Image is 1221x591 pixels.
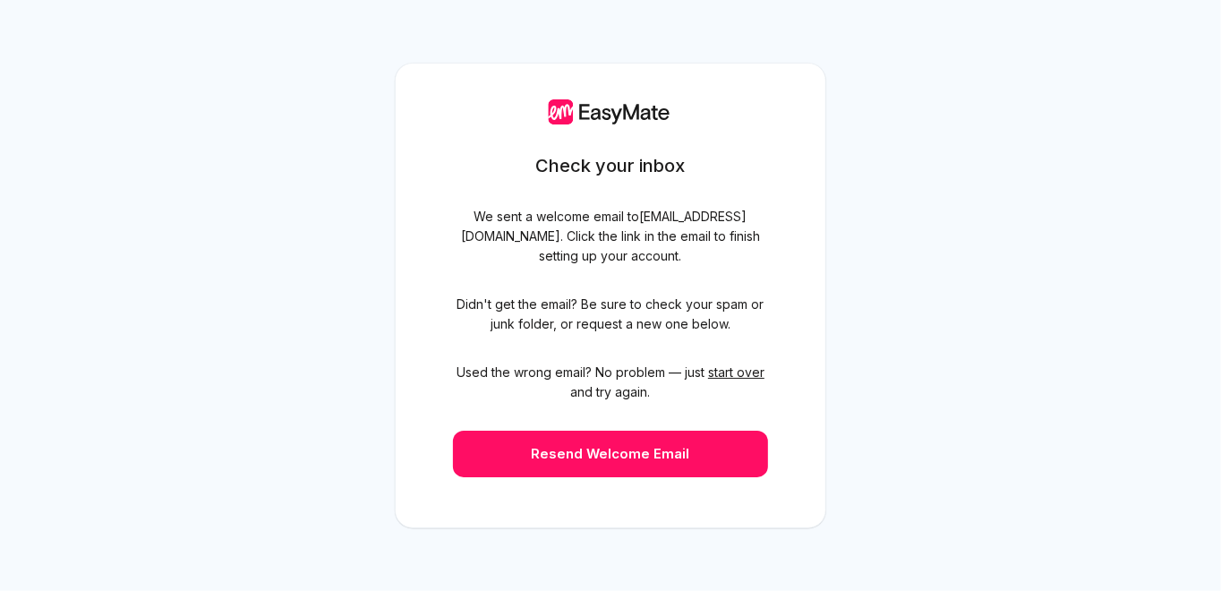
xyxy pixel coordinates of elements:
button: start over [708,363,764,382]
span: Didn't get the email? Be sure to check your spam or junk folder, or request a new one below. [453,295,768,334]
span: Used the wrong email? No problem — just and try again. [453,363,768,402]
span: We sent a welcome email to [EMAIL_ADDRESS][DOMAIN_NAME] . Click the link in the email to finish s... [453,207,768,266]
button: Resend Welcome Email [453,431,768,477]
h1: Check your inbox [536,153,686,178]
